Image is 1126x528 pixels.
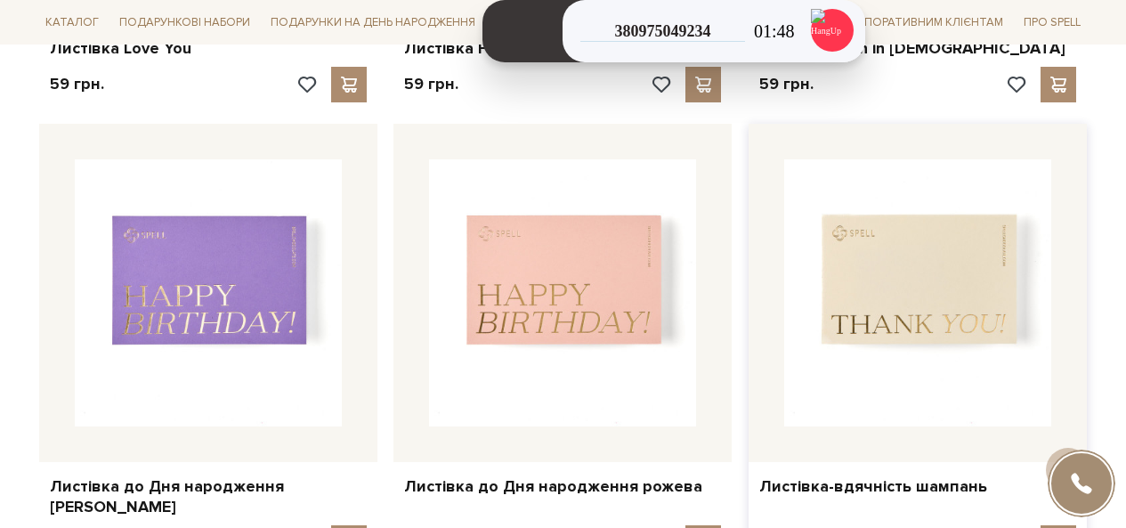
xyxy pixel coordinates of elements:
[75,159,342,426] img: Листівка до Дня народження лавандова
[835,7,1010,37] a: Корпоративним клієнтам
[759,74,814,94] p: 59 грн.
[1017,9,1088,37] span: Про Spell
[50,38,367,59] a: Листівка Love You
[784,159,1051,426] img: Листівка-вдячність шампань
[112,9,257,37] span: Подарункові набори
[759,476,1076,497] a: Листівка-вдячність шампань
[263,9,482,37] span: Подарунки на День народження
[38,9,106,37] span: Каталог
[50,476,367,518] a: Листівка до Дня народження [PERSON_NAME]
[429,159,696,426] img: Листівка до Дня народження рожева
[759,38,1076,59] a: Листівка Born in [DEMOGRAPHIC_DATA]
[404,38,721,59] a: Листівка For You
[404,476,721,497] a: Листівка до Дня народження рожева
[50,74,104,94] p: 59 грн.
[404,74,458,94] p: 59 грн.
